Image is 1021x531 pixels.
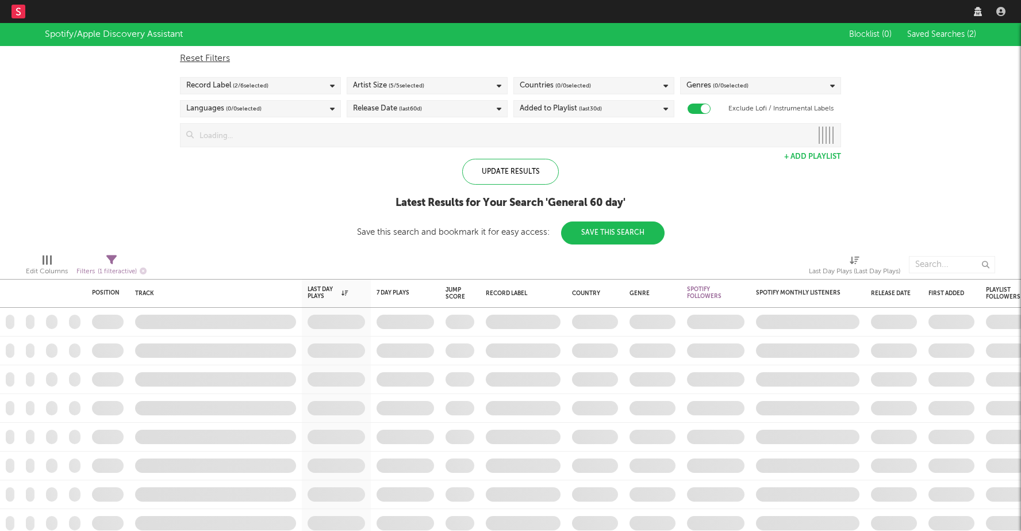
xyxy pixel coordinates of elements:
[353,102,422,116] div: Release Date
[180,52,841,66] div: Reset Filters
[186,102,262,116] div: Languages
[26,250,68,284] div: Edit Columns
[713,79,749,93] span: ( 0 / 0 selected)
[579,102,602,116] span: (last 30 d)
[92,289,120,296] div: Position
[882,30,892,39] span: ( 0 )
[26,265,68,278] div: Edit Columns
[353,79,424,93] div: Artist Size
[630,290,670,297] div: Genre
[486,290,555,297] div: Record Label
[45,28,183,41] div: Spotify/Apple Discovery Assistant
[357,228,665,236] div: Save this search and bookmark it for easy access:
[308,286,348,300] div: Last Day Plays
[967,30,976,39] span: ( 2 )
[226,102,262,116] span: ( 0 / 0 selected)
[928,290,969,297] div: First Added
[98,269,137,275] span: ( 1 filter active)
[555,79,591,93] span: ( 0 / 0 selected)
[377,289,417,296] div: 7 Day Plays
[389,79,424,93] span: ( 5 / 5 selected)
[520,102,602,116] div: Added to Playlist
[520,79,591,93] div: Countries
[186,79,268,93] div: Record Label
[194,124,812,147] input: Loading...
[687,286,727,300] div: Spotify Followers
[728,102,834,116] label: Exclude Lofi / Instrumental Labels
[907,30,976,39] span: Saved Searches
[446,286,465,300] div: Jump Score
[909,256,995,273] input: Search...
[572,290,612,297] div: Country
[784,153,841,161] button: + Add Playlist
[76,265,147,279] div: Filters
[399,102,422,116] span: (last 60 d)
[871,290,911,297] div: Release Date
[233,79,268,93] span: ( 2 / 6 selected)
[809,265,900,278] div: Last Day Plays (Last Day Plays)
[849,30,892,39] span: Blocklist
[904,30,976,39] button: Saved Searches (2)
[809,250,900,284] div: Last Day Plays (Last Day Plays)
[986,286,1020,300] div: Playlist Followers
[686,79,749,93] div: Genres
[135,290,290,297] div: Track
[561,221,665,245] button: Save This Search
[76,250,147,284] div: Filters(1 filter active)
[357,196,665,210] div: Latest Results for Your Search ' General 60 day '
[756,289,842,296] div: Spotify Monthly Listeners
[462,159,559,185] div: Update Results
